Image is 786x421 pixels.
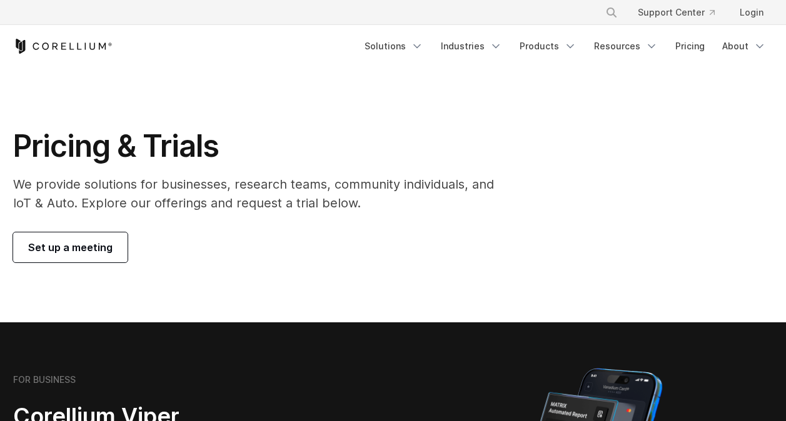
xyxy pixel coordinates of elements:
[13,175,511,212] p: We provide solutions for businesses, research teams, community individuals, and IoT & Auto. Explo...
[357,35,431,57] a: Solutions
[628,1,725,24] a: Support Center
[715,35,773,57] a: About
[13,127,511,165] h1: Pricing & Trials
[587,35,665,57] a: Resources
[13,374,76,385] h6: FOR BUSINESS
[730,1,773,24] a: Login
[590,1,773,24] div: Navigation Menu
[512,35,584,57] a: Products
[13,232,128,262] a: Set up a meeting
[433,35,510,57] a: Industries
[28,240,113,255] span: Set up a meeting
[600,1,623,24] button: Search
[357,35,773,57] div: Navigation Menu
[668,35,712,57] a: Pricing
[13,39,113,54] a: Corellium Home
